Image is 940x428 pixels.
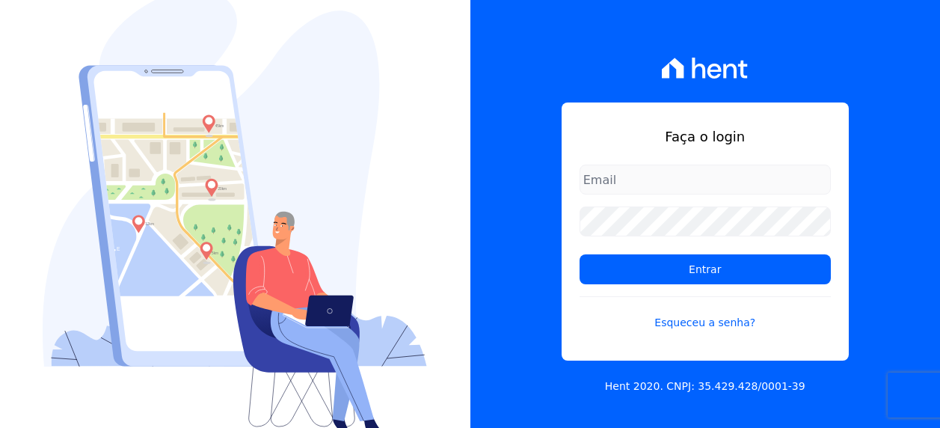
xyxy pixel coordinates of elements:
[580,126,831,147] h1: Faça o login
[580,254,831,284] input: Entrar
[605,379,805,394] p: Hent 2020. CNPJ: 35.429.428/0001-39
[580,296,831,331] a: Esqueceu a senha?
[580,165,831,195] input: Email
